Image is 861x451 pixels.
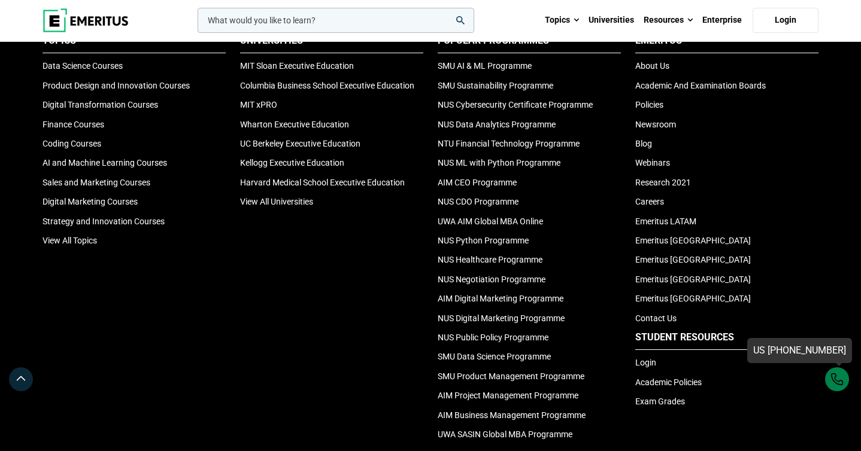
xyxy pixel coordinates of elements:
[438,217,543,226] a: UWA AIM Global MBA Online
[240,158,344,167] a: Kellogg Executive Education
[43,217,165,226] a: Strategy and Innovation Courses
[438,178,517,187] a: AIM CEO Programme
[438,352,551,361] a: SMU Data Science Programme
[635,197,664,206] a: Careers
[43,236,97,245] a: View All Topics
[635,158,670,167] a: Webinars
[198,8,474,33] input: woocommerce-product-search-field-0
[438,61,532,71] a: SMU AI & ML Programme
[438,371,584,381] a: SMU Product Management Programme
[438,391,578,400] a: AIM Project Management Programme
[635,120,676,129] a: Newsroom
[747,338,852,363] a: US [PHONE_NUMBER]
[438,120,556,129] a: NUS Data Analytics Programme
[635,61,669,71] a: About Us
[43,158,167,167] a: AI and Machine Learning Courses
[43,178,150,187] a: Sales and Marketing Courses
[43,139,101,148] a: Coding Courses
[438,410,586,420] a: AIM Business Management Programme
[43,100,158,109] a: Digital Transformation Courses
[635,313,677,323] a: Contact Us
[240,100,277,109] a: MIT xPRO
[43,197,138,206] a: Digital Marketing Courses
[240,61,354,71] a: MIT Sloan Executive Education
[438,236,529,245] a: NUS Python Programme
[438,294,563,303] a: AIM Digital Marketing Programme
[43,120,104,129] a: Finance Courses
[438,100,593,109] a: NUS Cybersecurity Certificate Programme
[438,197,519,206] a: NUS CDO Programme
[43,61,123,71] a: Data Science Courses
[635,255,751,264] a: Emeritus [GEOGRAPHIC_DATA]
[635,275,751,284] a: Emeritus [GEOGRAPHIC_DATA]
[438,313,565,323] a: NUS Digital Marketing Programme
[240,81,414,90] a: Columbia Business School Executive Education
[635,178,691,187] a: Research 2021
[635,397,685,406] a: Exam Grades
[438,429,572,439] a: UWA SASIN Global MBA Programme
[240,197,313,206] a: View All Universities
[43,81,190,90] a: Product Design and Innovation Courses
[438,81,553,90] a: SMU Sustainability Programme
[635,139,652,148] a: Blog
[635,294,751,303] a: Emeritus [GEOGRAPHIC_DATA]
[438,158,560,167] a: NUS ML with Python Programme
[438,255,542,264] a: NUS Healthcare Programme
[753,8,818,33] a: Login
[240,178,405,187] a: Harvard Medical School Executive Education
[438,275,545,284] a: NUS Negotiation Programme
[635,236,751,245] a: Emeritus [GEOGRAPHIC_DATA]
[438,333,548,342] a: NUS Public Policy Programme
[240,120,349,129] a: Wharton Executive Education
[635,100,663,109] a: Policies
[635,81,766,90] a: Academic And Examination Boards
[635,377,702,387] a: Academic Policies
[240,139,360,148] a: UC Berkeley Executive Education
[438,139,580,148] a: NTU Financial Technology Programme
[635,358,656,367] a: Login
[635,217,696,226] a: Emeritus LATAM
